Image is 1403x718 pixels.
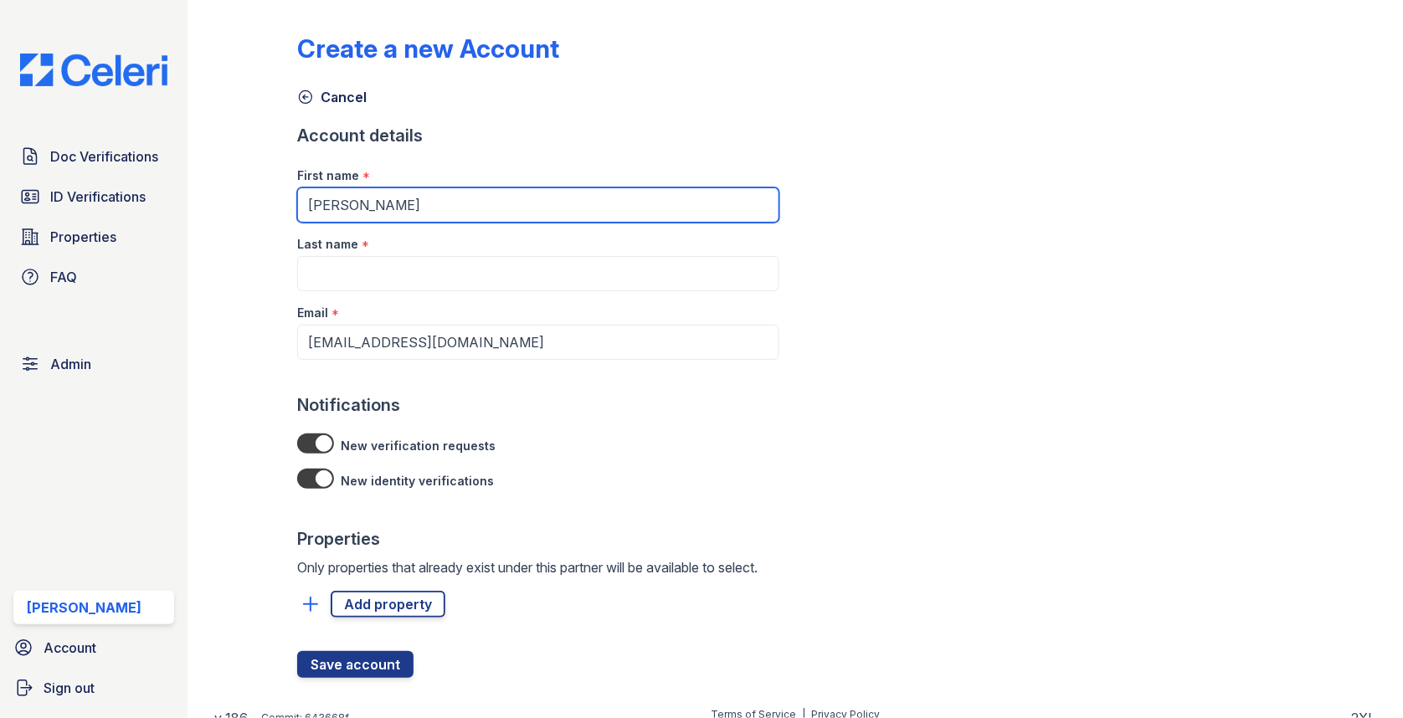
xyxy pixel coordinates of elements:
label: First name [297,167,359,184]
span: Admin [50,354,91,374]
span: Sign out [44,678,95,698]
a: Add property [331,591,445,618]
span: Properties [50,227,116,247]
div: Notifications [297,393,779,417]
a: Account [7,631,181,664]
span: Account [44,638,96,658]
div: Account details [297,124,779,147]
a: Sign out [7,671,181,705]
div: Create a new Account [297,33,559,64]
label: Last name [297,236,358,253]
a: Cancel [297,87,367,107]
button: Save account [297,651,414,678]
a: Doc Verifications [13,140,174,173]
a: Properties [13,220,174,254]
p: Only properties that already exist under this partner will be available to select. [297,557,779,577]
span: ID Verifications [50,187,146,207]
label: New verification requests [341,438,496,454]
span: Doc Verifications [50,146,158,167]
label: Email [297,305,328,321]
a: ID Verifications [13,180,174,213]
label: New identity verifications [341,473,494,490]
div: Properties [297,527,779,551]
span: FAQ [50,267,77,287]
div: [PERSON_NAME] [27,597,141,618]
a: FAQ [13,260,174,294]
img: CE_Logo_Blue-a8612792a0a2168367f1c8372b55b34899dd931a85d93a1a3d3e32e68fde9ad4.png [7,54,181,86]
a: Admin [13,347,174,381]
